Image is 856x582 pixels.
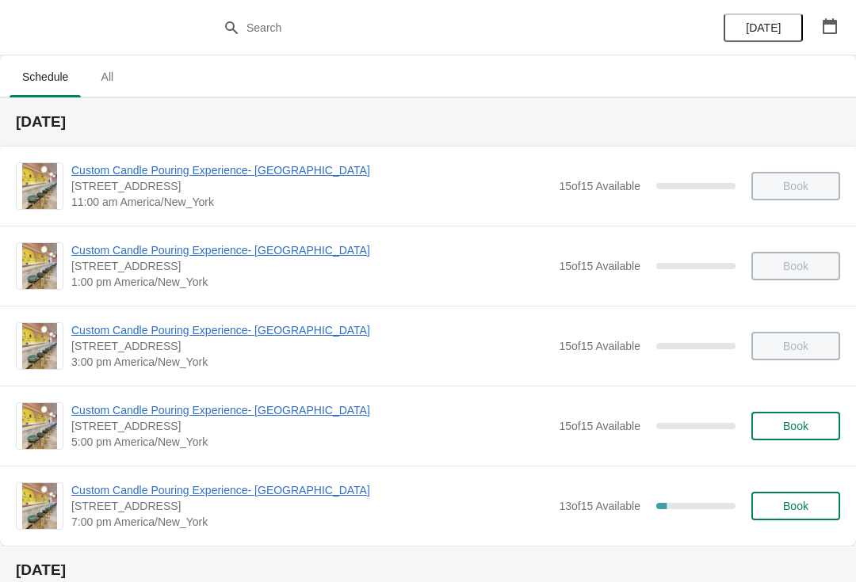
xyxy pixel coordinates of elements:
[71,418,551,434] span: [STREET_ADDRESS]
[783,420,808,432] span: Book
[559,180,640,192] span: 15 of 15 Available
[71,178,551,194] span: [STREET_ADDRESS]
[559,420,640,432] span: 15 of 15 Available
[71,242,551,258] span: Custom Candle Pouring Experience- [GEOGRAPHIC_DATA]
[16,562,840,578] h2: [DATE]
[724,13,803,42] button: [DATE]
[71,274,551,290] span: 1:00 pm America/New_York
[22,323,57,369] img: Custom Candle Pouring Experience- Delray Beach | 415 East Atlantic Avenue, Delray Beach, FL, USA ...
[71,514,551,530] span: 7:00 pm America/New_York
[246,13,642,42] input: Search
[10,63,81,91] span: Schedule
[22,403,57,449] img: Custom Candle Pouring Experience- Delray Beach | 415 East Atlantic Avenue, Delray Beach, FL, USA ...
[87,63,127,91] span: All
[71,434,551,450] span: 5:00 pm America/New_York
[559,340,640,352] span: 15 of 15 Available
[71,194,551,210] span: 11:00 am America/New_York
[71,402,551,418] span: Custom Candle Pouring Experience- [GEOGRAPHIC_DATA]
[16,114,840,130] h2: [DATE]
[22,483,57,529] img: Custom Candle Pouring Experience- Delray Beach | 415 East Atlantic Avenue, Delray Beach, FL, USA ...
[22,163,57,209] img: Custom Candle Pouring Experience- Delray Beach | 415 East Atlantic Avenue, Delray Beach, FL, USA ...
[783,500,808,512] span: Book
[751,412,840,440] button: Book
[71,322,551,338] span: Custom Candle Pouring Experience- [GEOGRAPHIC_DATA]
[71,354,551,370] span: 3:00 pm America/New_York
[71,338,551,354] span: [STREET_ADDRESS]
[559,260,640,272] span: 15 of 15 Available
[22,243,57,289] img: Custom Candle Pouring Experience- Delray Beach | 415 East Atlantic Avenue, Delray Beach, FL, USA ...
[71,482,551,498] span: Custom Candle Pouring Experience- [GEOGRAPHIC_DATA]
[71,258,551,274] span: [STREET_ADDRESS]
[746,21,781,34] span: [DATE]
[559,500,640,512] span: 13 of 15 Available
[71,498,551,514] span: [STREET_ADDRESS]
[71,162,551,178] span: Custom Candle Pouring Experience- [GEOGRAPHIC_DATA]
[751,492,840,520] button: Book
